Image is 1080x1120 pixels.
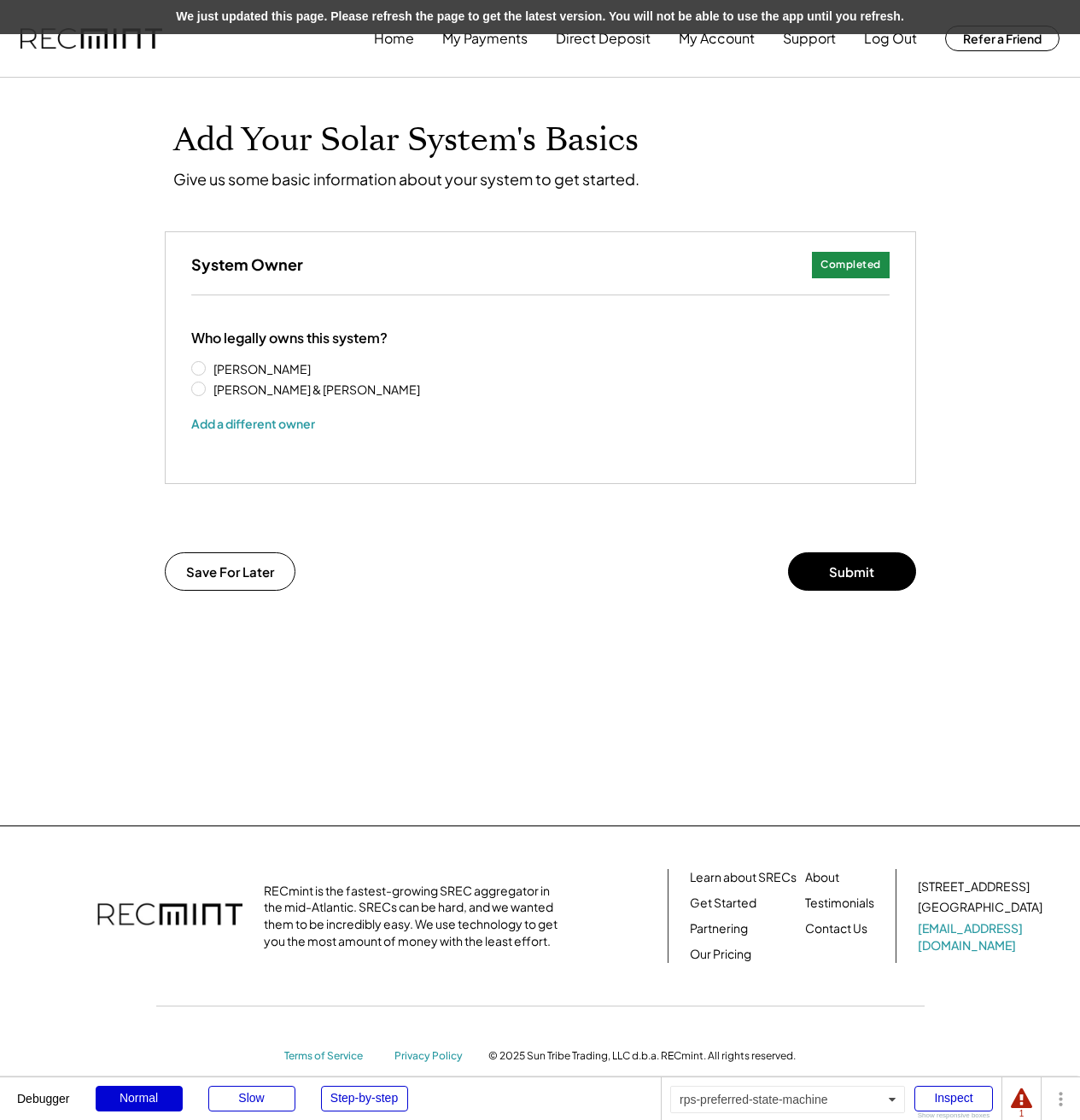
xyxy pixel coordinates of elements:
[670,1086,905,1113] div: rps-preferred-state-machine
[321,1086,408,1111] div: Step-by-step
[173,169,639,189] div: Give us some basic information about your system to get started.
[97,886,242,946] img: recmint-logotype%403x.png
[918,920,1046,954] a: [EMAIL_ADDRESS][DOMAIN_NAME]
[173,120,908,160] h1: Add Your Solar System's Basics
[805,920,867,937] a: Contact Us
[488,1049,796,1063] div: © 2025 Sun Tribe Trading, LLC d.b.a. RECmint. All rights reserved.
[374,21,414,55] button: Home
[191,330,388,347] div: Who legally owns this system?
[864,21,917,55] button: Log Out
[17,1077,70,1105] div: Debugger
[191,254,303,274] h3: System Owner
[394,1049,471,1064] a: Privacy Policy
[284,1049,378,1064] a: Terms of Service
[788,552,916,591] button: Submit
[208,1086,295,1111] div: Slow
[556,21,651,55] button: Direct Deposit
[679,21,755,55] button: My Account
[945,26,1060,51] button: Refer a Friend
[208,383,425,395] label: [PERSON_NAME] & [PERSON_NAME]
[820,258,881,272] div: Completed
[805,869,839,886] a: About
[690,946,751,963] a: Our Pricing
[1011,1110,1032,1118] div: 1
[442,21,528,55] button: My Payments
[914,1112,993,1119] div: Show responsive boxes
[918,878,1030,895] div: [STREET_ADDRESS]
[914,1086,993,1111] div: Inspect
[690,869,797,886] a: Learn about SRECs
[805,895,874,912] a: Testimonials
[191,411,315,436] button: Add a different owner
[690,920,748,937] a: Partnering
[690,895,756,912] a: Get Started
[264,883,567,949] div: RECmint is the fastest-growing SREC aggregator in the mid-Atlantic. SRECs can be hard, and we wan...
[165,552,295,591] button: Save For Later
[783,21,836,55] button: Support
[96,1086,183,1111] div: Normal
[208,363,425,375] label: [PERSON_NAME]
[918,899,1042,916] div: [GEOGRAPHIC_DATA]
[20,28,162,50] img: recmint-logotype%403x.png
